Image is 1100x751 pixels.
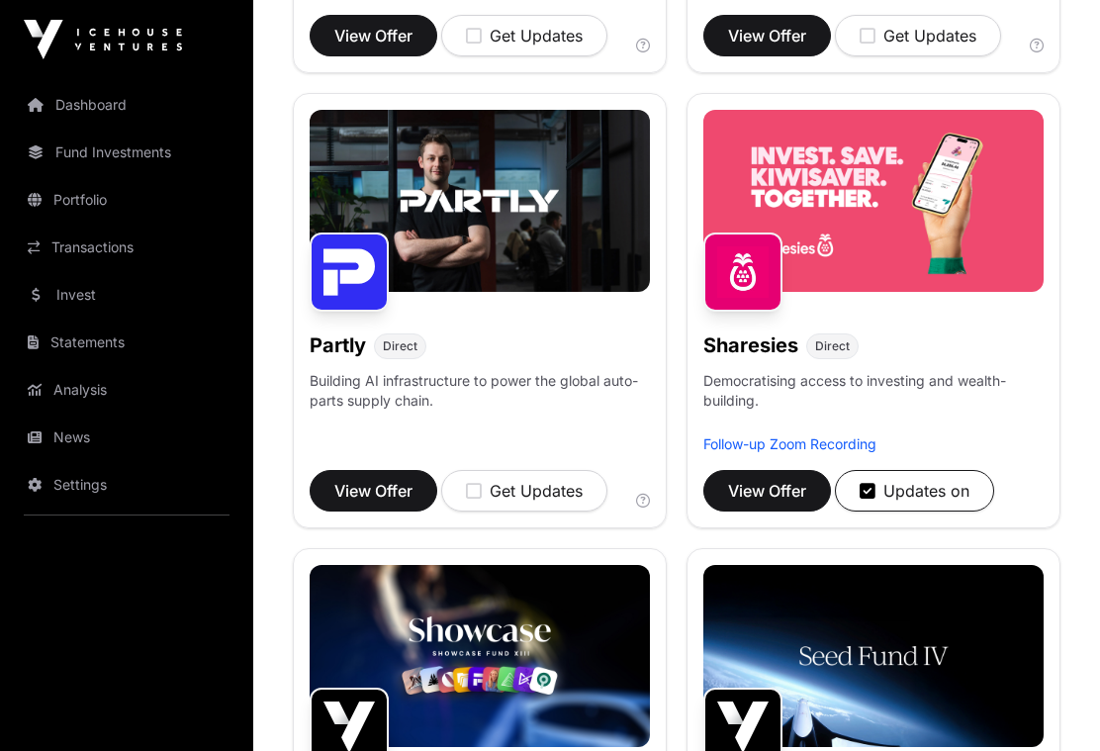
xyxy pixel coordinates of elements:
[16,83,237,127] a: Dashboard
[466,479,583,503] div: Get Updates
[860,479,969,503] div: Updates on
[703,470,831,512] button: View Offer
[16,463,237,507] a: Settings
[310,15,437,56] button: View Offer
[16,131,237,174] a: Fund Investments
[703,435,876,452] a: Follow-up Zoom Recording
[703,233,782,312] img: Sharesies
[334,24,412,47] span: View Offer
[310,233,389,312] img: Partly
[24,20,182,59] img: Icehouse Ventures Logo
[703,15,831,56] button: View Offer
[16,178,237,222] a: Portfolio
[310,470,437,512] button: View Offer
[310,331,366,359] h1: Partly
[383,338,417,354] span: Direct
[16,273,237,317] a: Invest
[466,24,583,47] div: Get Updates
[16,368,237,412] a: Analysis
[310,371,650,434] p: Building AI infrastructure to power the global auto-parts supply chain.
[728,479,806,503] span: View Offer
[1001,656,1100,751] iframe: Chat Widget
[441,15,607,56] button: Get Updates
[703,371,1044,434] p: Democratising access to investing and wealth-building.
[334,479,412,503] span: View Offer
[310,110,650,292] img: Partly-Banner.jpg
[703,110,1044,292] img: Sharesies-Banner.jpg
[703,565,1044,747] img: Seed-Fund-4_Banner.jpg
[310,565,650,747] img: Showcase-Fund-Banner-1.jpg
[835,470,994,512] button: Updates on
[728,24,806,47] span: View Offer
[16,416,237,459] a: News
[835,15,1001,56] button: Get Updates
[860,24,976,47] div: Get Updates
[16,226,237,269] a: Transactions
[16,321,237,364] a: Statements
[441,470,607,512] button: Get Updates
[815,338,850,354] span: Direct
[703,331,798,359] h1: Sharesies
